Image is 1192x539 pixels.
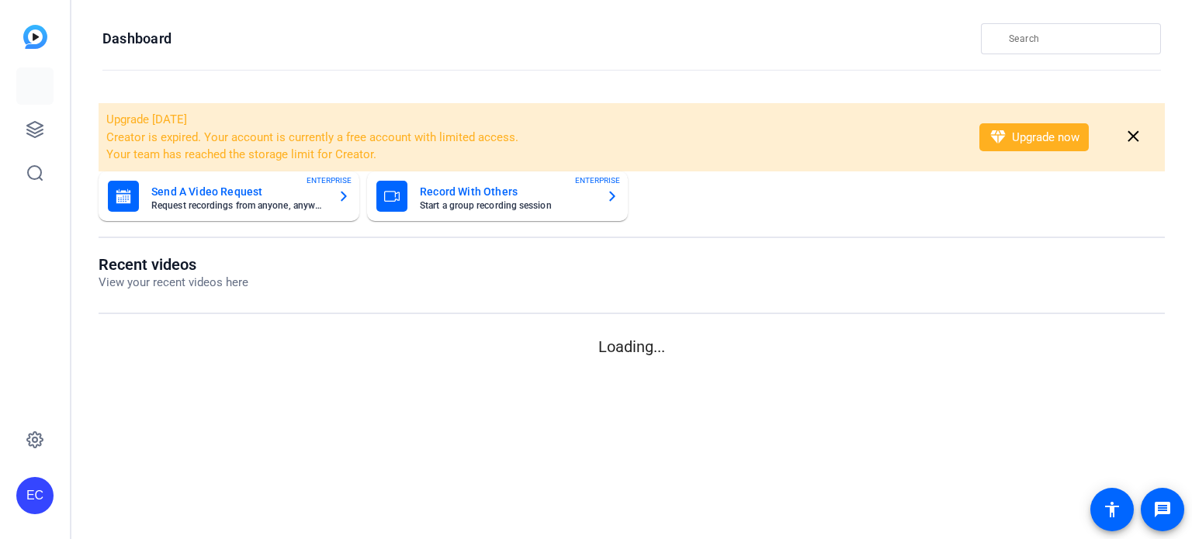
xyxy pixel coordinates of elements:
[420,201,594,210] mat-card-subtitle: Start a group recording session
[99,335,1165,358] p: Loading...
[1103,500,1121,519] mat-icon: accessibility
[99,171,359,221] button: Send A Video RequestRequest recordings from anyone, anywhereENTERPRISE
[1124,127,1143,147] mat-icon: close
[151,182,325,201] mat-card-title: Send A Video Request
[16,477,54,514] div: EC
[1153,500,1172,519] mat-icon: message
[106,112,187,126] span: Upgrade [DATE]
[106,146,959,164] li: Your team has reached the storage limit for Creator.
[23,25,47,49] img: blue-gradient.svg
[979,123,1089,151] button: Upgrade now
[575,174,620,186] span: ENTERPRISE
[307,174,352,186] span: ENTERPRISE
[367,171,628,221] button: Record With OthersStart a group recording sessionENTERPRISE
[989,128,1007,147] mat-icon: diamond
[102,29,172,48] h1: Dashboard
[1009,29,1149,48] input: Search
[151,201,325,210] mat-card-subtitle: Request recordings from anyone, anywhere
[99,255,248,274] h1: Recent videos
[420,182,594,201] mat-card-title: Record With Others
[106,129,959,147] li: Creator is expired. Your account is currently a free account with limited access.
[99,274,248,292] p: View your recent videos here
